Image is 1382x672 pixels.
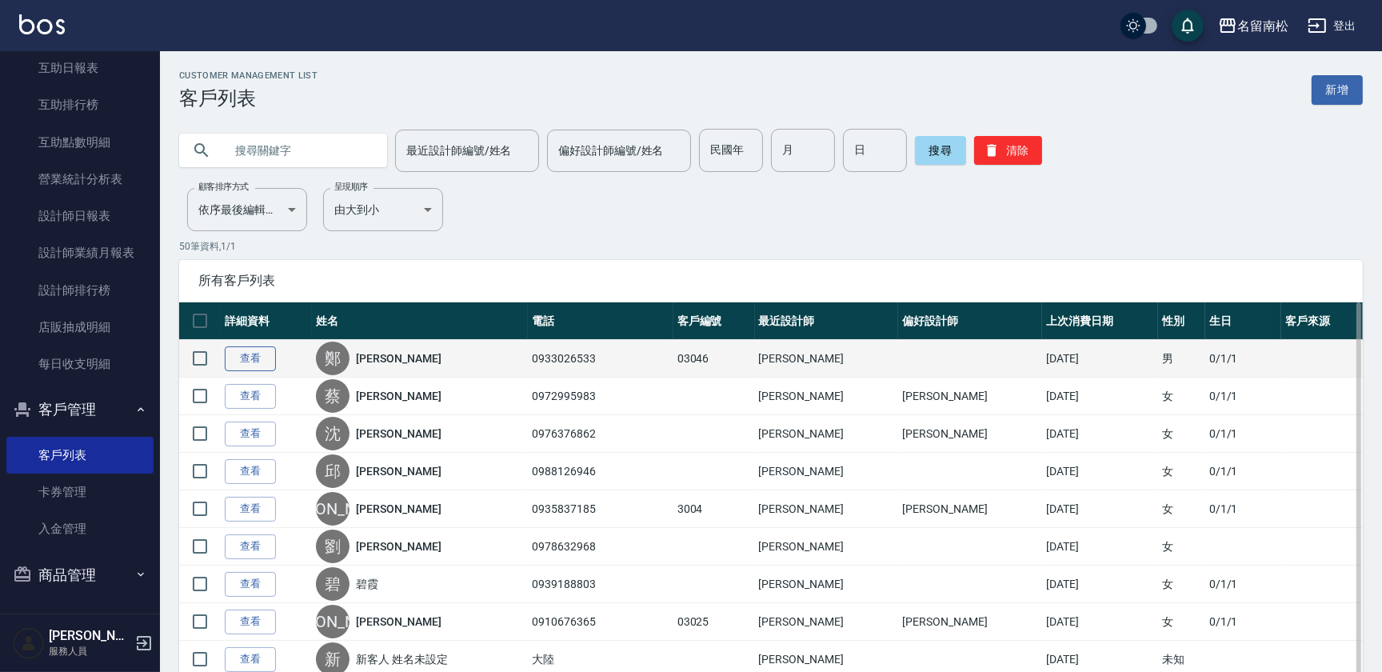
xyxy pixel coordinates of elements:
[179,87,318,110] h3: 客戶列表
[1205,490,1281,528] td: 0/1/1
[356,538,441,554] a: [PERSON_NAME]
[528,528,673,566] td: 0978632968
[1158,603,1205,641] td: 女
[528,340,673,378] td: 0933026533
[356,614,441,630] a: [PERSON_NAME]
[1205,603,1281,641] td: 0/1/1
[1042,302,1158,340] th: 上次消費日期
[356,576,378,592] a: 碧霞
[974,136,1042,165] button: 清除
[316,530,349,563] div: 劉
[356,651,448,667] a: 新客人 姓名未設定
[755,302,899,340] th: 最近設計師
[1042,603,1158,641] td: [DATE]
[1205,302,1281,340] th: 生日
[1205,453,1281,490] td: 0/1/1
[1158,453,1205,490] td: 女
[1205,378,1281,415] td: 0/1/1
[225,572,276,597] a: 查看
[1158,490,1205,528] td: 女
[225,610,276,634] a: 查看
[225,497,276,522] a: 查看
[316,379,349,413] div: 蔡
[19,14,65,34] img: Logo
[1042,453,1158,490] td: [DATE]
[198,273,1344,289] span: 所有客戶列表
[755,528,899,566] td: [PERSON_NAME]
[1158,302,1205,340] th: 性別
[225,384,276,409] a: 查看
[6,161,154,198] a: 營業統計分析表
[6,437,154,474] a: 客戶列表
[6,389,154,430] button: 客戶管理
[528,302,673,340] th: 電話
[1301,11,1363,41] button: 登出
[1205,566,1281,603] td: 0/1/1
[323,188,443,231] div: 由大到小
[225,647,276,672] a: 查看
[1042,490,1158,528] td: [DATE]
[673,302,755,340] th: 客戶編號
[6,234,154,271] a: 設計師業績月報表
[1158,378,1205,415] td: 女
[356,350,441,366] a: [PERSON_NAME]
[898,415,1042,453] td: [PERSON_NAME]
[898,302,1042,340] th: 偏好設計師
[1042,378,1158,415] td: [DATE]
[673,340,755,378] td: 03046
[1158,340,1205,378] td: 男
[1158,415,1205,453] td: 女
[312,302,528,340] th: 姓名
[1042,566,1158,603] td: [DATE]
[1158,566,1205,603] td: 女
[1312,75,1363,105] a: 新增
[6,86,154,123] a: 互助排行榜
[1042,415,1158,453] td: [DATE]
[6,272,154,309] a: 設計師排行榜
[755,378,899,415] td: [PERSON_NAME]
[316,605,349,638] div: [PERSON_NAME]
[673,490,755,528] td: 3004
[6,554,154,596] button: 商品管理
[6,50,154,86] a: 互助日報表
[898,378,1042,415] td: [PERSON_NAME]
[316,417,349,450] div: 沈
[1042,528,1158,566] td: [DATE]
[1212,10,1295,42] button: 名留南松
[528,566,673,603] td: 0939188803
[225,422,276,446] a: 查看
[224,129,374,172] input: 搜尋關鍵字
[316,492,349,526] div: [PERSON_NAME]
[673,603,755,641] td: 03025
[755,340,899,378] td: [PERSON_NAME]
[198,181,249,193] label: 顧客排序方式
[6,124,154,161] a: 互助點數明細
[316,454,349,488] div: 邱
[356,426,441,442] a: [PERSON_NAME]
[755,566,899,603] td: [PERSON_NAME]
[1205,415,1281,453] td: 0/1/1
[316,342,349,375] div: 鄭
[6,474,154,510] a: 卡券管理
[356,501,441,517] a: [PERSON_NAME]
[915,136,966,165] button: 搜尋
[225,459,276,484] a: 查看
[898,603,1042,641] td: [PERSON_NAME]
[6,510,154,547] a: 入金管理
[334,181,368,193] label: 呈現順序
[1158,528,1205,566] td: 女
[528,453,673,490] td: 0988126946
[6,309,154,346] a: 店販抽成明細
[221,302,312,340] th: 詳細資料
[1281,302,1363,340] th: 客戶來源
[356,463,441,479] a: [PERSON_NAME]
[225,534,276,559] a: 查看
[755,490,899,528] td: [PERSON_NAME]
[755,603,899,641] td: [PERSON_NAME]
[49,644,130,658] p: 服務人員
[528,603,673,641] td: 0910676365
[49,628,130,644] h5: [PERSON_NAME]
[225,346,276,371] a: 查看
[528,378,673,415] td: 0972995983
[528,415,673,453] td: 0976376862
